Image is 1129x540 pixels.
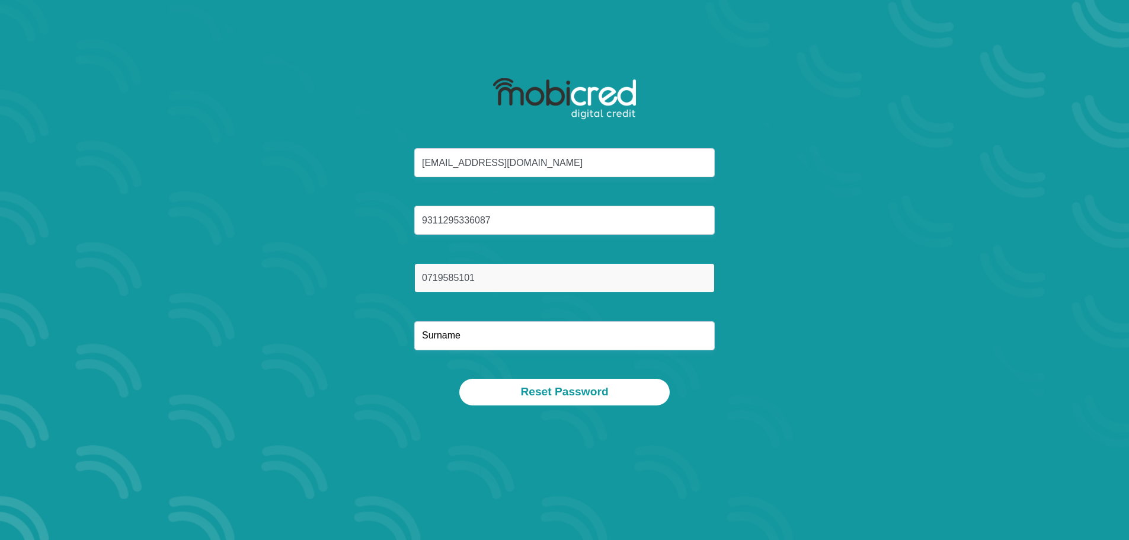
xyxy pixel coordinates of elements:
input: Surname [414,321,715,350]
img: mobicred logo [493,78,636,120]
input: Email [414,148,715,177]
button: Reset Password [459,379,669,405]
input: ID Number [414,206,715,235]
input: Cellphone Number [414,263,715,292]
